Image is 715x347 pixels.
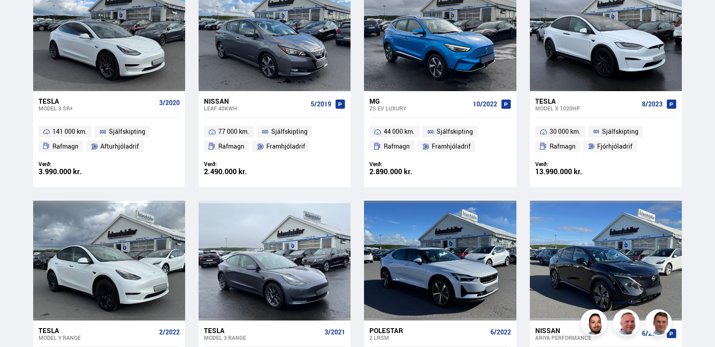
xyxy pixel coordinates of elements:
[52,141,78,152] span: Rafmagn
[535,105,638,111] div: Model X 1020HP
[325,329,345,336] span: 3/2021
[204,97,307,105] div: Nissan
[39,105,156,111] div: Model 3 SR+
[384,126,415,137] span: 44 000 km.
[39,97,156,105] div: Tesla
[39,161,109,167] div: Verð:
[369,97,469,105] div: MG
[199,91,351,187] a: Nissan Leaf 40KWH 5/2019 77 000 km. Sjálfskipting Rafmagn Framhjóladrif Verð: 2.490.000 kr.
[369,161,440,167] div: Verð:
[218,126,249,137] span: 77 000 km.
[432,141,471,152] span: Framhjóladrif
[204,326,321,334] div: Tesla
[109,126,145,137] span: Sjálfskipting
[614,311,641,338] img: siFngHWaQ9KaOqBr.png
[550,126,581,137] span: 30 000 km.
[39,326,156,334] div: Tesla
[204,334,321,341] div: Model 3 RANGE
[159,99,180,106] span: 3/2020
[369,326,486,334] div: Polestar
[646,311,673,338] img: FbJEzSuNWCJXmdc-.webp
[204,168,275,176] div: 2.490.000 kr.
[271,126,308,137] span: Sjálfskipting
[535,326,638,334] div: Nissan
[159,329,180,336] span: 2/2022
[39,168,109,176] div: 3.990.000 kr.
[473,101,497,108] span: 10/2022
[642,330,663,337] span: 6/2025
[52,126,87,137] span: 141 000 km.
[204,105,307,111] div: Leaf 40KWH
[311,101,331,108] span: 5/2019
[550,141,576,152] span: Rafmagn
[364,91,516,187] a: MG ZS EV LUXURY 10/2022 44 000 km. Sjálfskipting Rafmagn Framhjóladrif Verð: 2.890.000 kr.
[437,126,473,137] span: Sjálfskipting
[204,161,275,167] div: Verð:
[100,141,139,152] span: Afturhjóladrif
[597,141,633,152] span: Fjórhjóladrif
[218,141,244,152] span: Rafmagn
[369,168,440,176] div: 2.890.000 kr.
[369,105,469,111] div: ZS EV LUXURY
[7,4,34,31] button: Opna LiveChat spjallviðmót
[490,329,511,336] span: 6/2022
[530,91,682,187] a: Tesla Model X 1020HP 8/2023 30 000 km. Sjálfskipting Rafmagn Fjórhjóladrif Verð: 13.990.000 kr.
[39,334,156,341] div: Model Y RANGE
[582,311,609,338] img: nhp88E3Fdnt1Opn2.png
[384,141,410,152] span: Rafmagn
[369,334,486,341] div: 2 LRSM
[33,91,185,187] a: Tesla Model 3 SR+ 3/2020 141 000 km. Sjálfskipting Rafmagn Afturhjóladrif Verð: 3.990.000 kr.
[642,101,663,108] span: 8/2023
[266,141,305,152] span: Framhjóladrif
[535,334,638,341] div: Ariya PERFORMANCE
[602,126,638,137] span: Sjálfskipting
[535,97,638,105] div: Tesla
[535,161,606,167] div: Verð:
[535,168,606,176] div: 13.990.000 kr.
